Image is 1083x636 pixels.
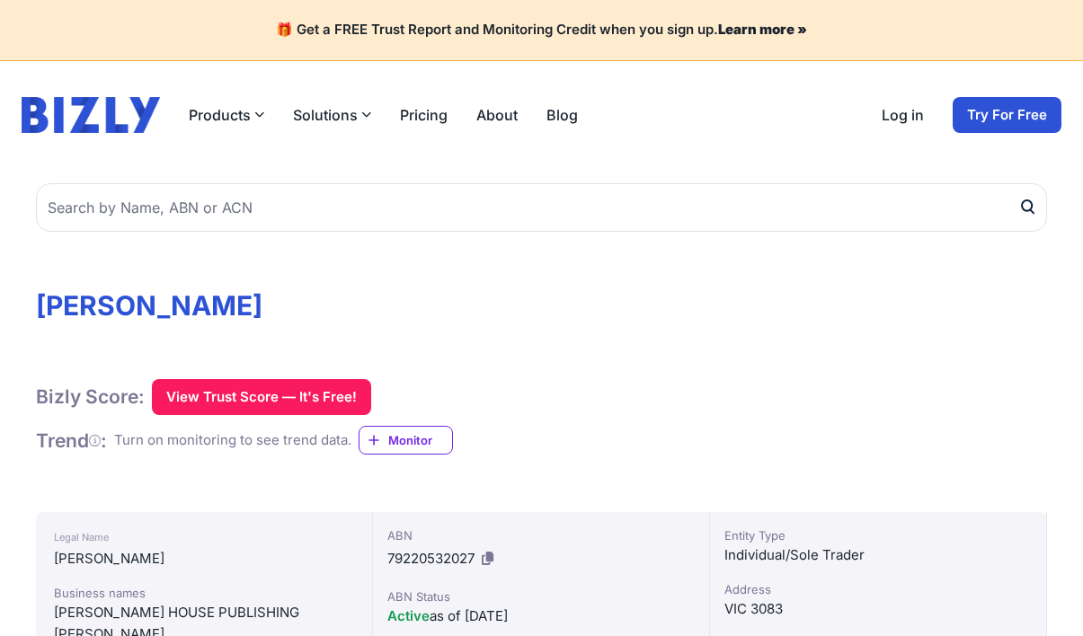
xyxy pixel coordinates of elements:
[22,22,1061,39] h4: 🎁 Get a FREE Trust Report and Monitoring Credit when you sign up.
[387,607,430,624] span: Active
[387,587,695,605] div: ABN Status
[36,428,107,453] h1: Trend :
[400,104,448,126] a: Pricing
[546,104,578,126] a: Blog
[388,431,452,449] span: Monitor
[387,605,695,627] div: as of [DATE]
[724,598,1032,620] div: VIC 3083
[36,384,145,409] h1: Bizly Score:
[152,379,371,415] button: View Trust Score — It's Free!
[387,526,695,544] div: ABN
[54,584,354,602] div: Business names
[36,289,1047,322] h1: [PERSON_NAME]
[953,97,1061,133] a: Try For Free
[36,183,1047,232] input: Search by Name, ABN or ACN
[718,21,807,38] a: Learn more »
[476,104,518,126] a: About
[387,550,475,567] span: 79220532027
[189,104,264,126] button: Products
[54,548,354,570] div: [PERSON_NAME]
[724,580,1032,598] div: Address
[54,526,354,548] div: Legal Name
[359,426,453,455] a: Monitor
[293,104,371,126] button: Solutions
[724,544,1032,566] div: Individual/Sole Trader
[882,104,924,126] a: Log in
[114,430,351,451] div: Turn on monitoring to see trend data.
[724,526,1032,544] div: Entity Type
[54,602,354,623] div: [PERSON_NAME] HOUSE PUBLISHING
